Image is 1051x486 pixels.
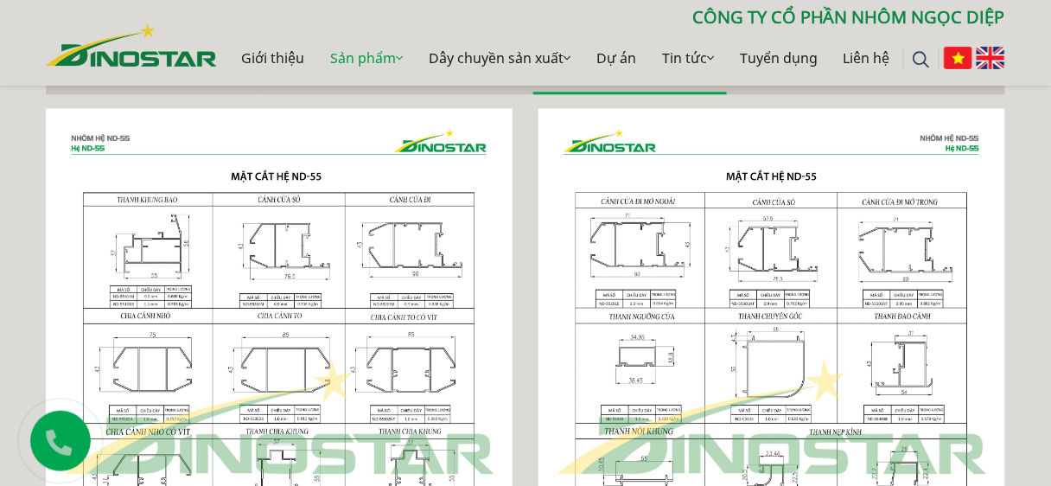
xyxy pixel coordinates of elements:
a: Tin tức [649,30,727,86]
a: Dây chuyền sản xuất [416,30,583,86]
a: Liên hệ [831,30,903,86]
a: Giới thiệu [228,30,317,86]
a: Tuyển dụng [727,30,831,86]
p: CÔNG TY CỔ PHẦN NHÔM NGỌC DIỆP [217,4,1005,30]
img: search [913,51,930,68]
a: Dự án [583,30,649,86]
img: English [977,47,1005,69]
img: Tiếng Việt [944,47,972,69]
a: Sản phẩm [317,30,416,86]
img: Nhôm Dinostar [46,23,217,67]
